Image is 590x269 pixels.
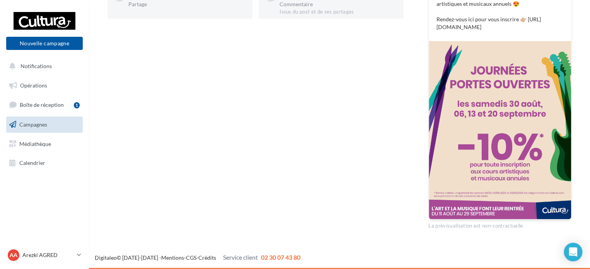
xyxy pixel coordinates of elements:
[95,254,117,261] a: Digitaleo
[20,82,47,89] span: Opérations
[564,243,582,261] div: Open Intercom Messenger
[261,254,300,261] span: 02 30 07 43 80
[5,117,84,133] a: Campagnes
[5,155,84,171] a: Calendrier
[198,254,216,261] a: Crédits
[19,121,47,128] span: Campagnes
[5,96,84,113] a: Boîte de réception1
[128,2,246,7] div: Partage
[20,63,52,69] span: Notifications
[6,248,83,262] a: AA Arezki AGRED
[5,58,81,74] button: Notifications
[5,136,84,152] a: Médiathèque
[280,9,397,15] div: Issus du post et de ses partages
[74,102,80,108] div: 1
[5,77,84,94] a: Opérations
[22,251,74,259] p: Arezki AGRED
[6,37,83,50] button: Nouvelle campagne
[19,159,45,166] span: Calendrier
[186,254,196,261] a: CGS
[10,251,17,259] span: AA
[280,2,397,7] div: Commentaire
[161,254,184,261] a: Mentions
[223,254,258,261] span: Service client
[428,219,571,230] div: La prévisualisation est non-contractuelle
[20,101,64,108] span: Boîte de réception
[19,140,51,147] span: Médiathèque
[95,254,300,261] span: © [DATE]-[DATE] - - -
